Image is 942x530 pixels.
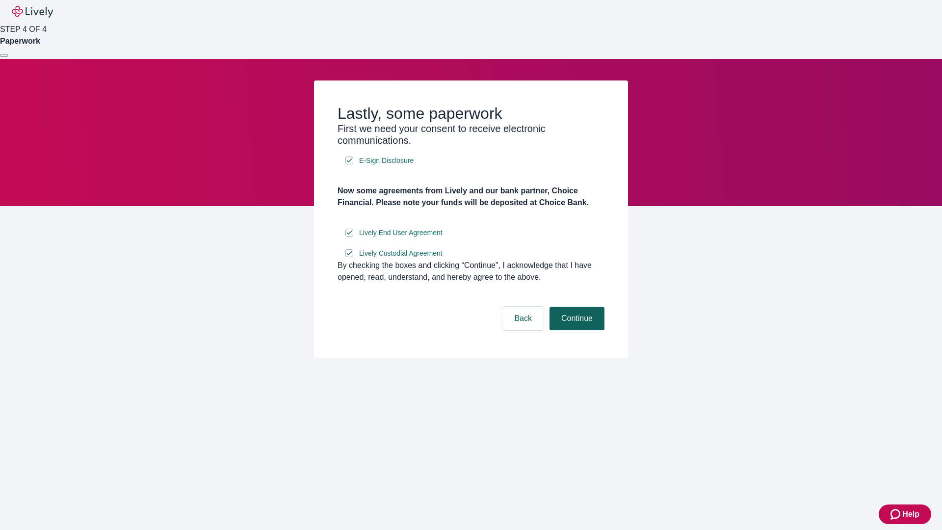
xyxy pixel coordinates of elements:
span: Lively End User Agreement [359,228,443,238]
h3: First we need your consent to receive electronic communications. [338,123,604,146]
svg: Zendesk support icon [890,508,902,520]
a: e-sign disclosure document [357,155,416,167]
h2: Lastly, some paperwork [338,104,604,123]
button: Zendesk support iconHelp [879,504,931,524]
span: Lively Custodial Agreement [359,248,443,259]
div: By checking the boxes and clicking “Continue", I acknowledge that I have opened, read, understand... [338,260,604,283]
a: e-sign disclosure document [357,247,445,260]
button: Back [502,307,544,330]
span: E-Sign Disclosure [359,156,414,166]
span: Help [902,508,919,520]
img: Lively [12,6,53,18]
h4: Now some agreements from Lively and our bank partner, Choice Financial. Please note your funds wi... [338,185,604,209]
button: Continue [549,307,604,330]
a: e-sign disclosure document [357,227,445,239]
